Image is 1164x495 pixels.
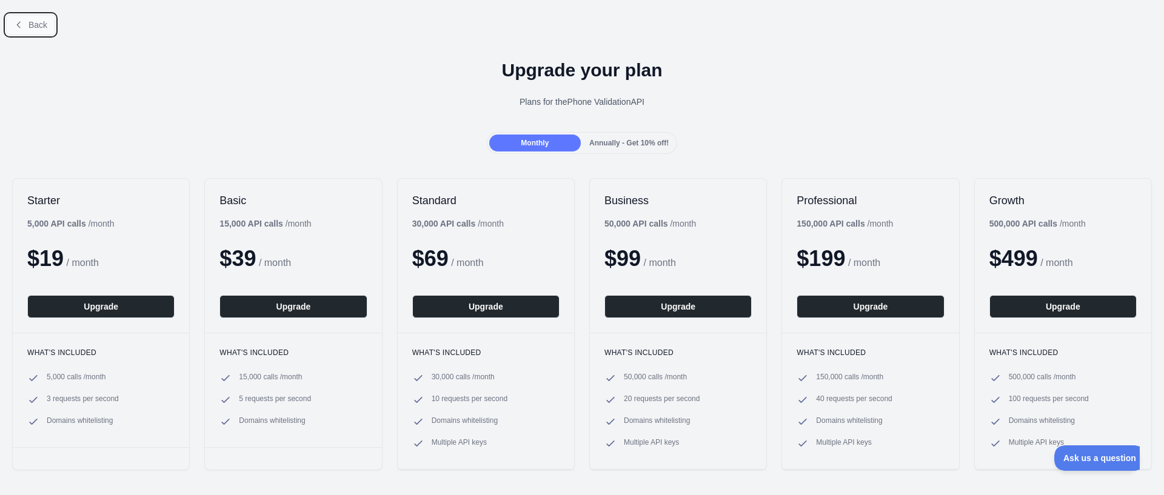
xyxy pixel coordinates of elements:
span: $ 99 [604,246,641,271]
div: / month [797,218,893,230]
b: 150,000 API calls [797,219,865,228]
div: / month [604,218,696,230]
span: $ 199 [797,246,845,271]
b: 50,000 API calls [604,219,668,228]
b: 30,000 API calls [412,219,476,228]
h2: Business [604,193,752,208]
h2: Professional [797,193,944,208]
iframe: Toggle Customer Support [1054,445,1140,471]
div: / month [412,218,504,230]
h2: Standard [412,193,560,208]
